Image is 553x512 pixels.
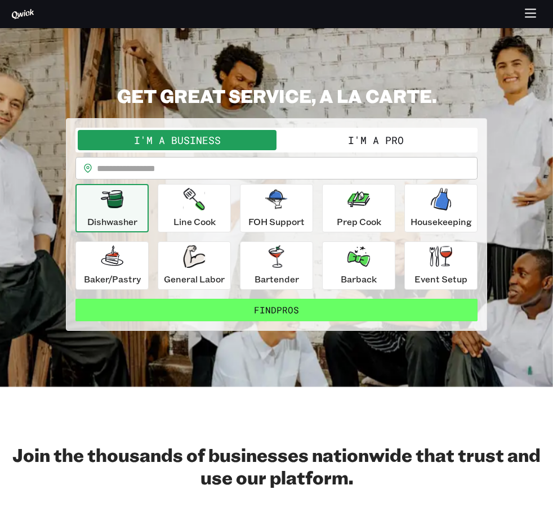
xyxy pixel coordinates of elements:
p: Event Setup [414,272,467,286]
button: I'm a Business [78,130,276,150]
button: General Labor [158,241,231,290]
button: Housekeeping [404,184,478,232]
p: FOH Support [248,215,305,228]
p: Bartender [255,272,299,286]
p: Baker/Pastry [84,272,141,286]
button: FOH Support [240,184,313,232]
button: I'm a Pro [276,130,475,150]
button: Baker/Pastry [75,241,149,290]
p: Housekeeping [411,215,472,228]
p: Barback [341,272,377,286]
button: Event Setup [404,241,478,290]
button: Line Cook [158,184,231,232]
button: Dishwasher [75,184,149,232]
button: Barback [322,241,395,290]
p: Line Cook [173,215,216,228]
button: Bartender [240,241,313,290]
p: Dishwasher [87,215,137,228]
button: FindPros [75,299,478,321]
h2: GET GREAT SERVICE, A LA CARTE. [66,84,487,107]
h2: Join the thousands of businesses nationwide that trust and use our platform. [11,443,542,488]
p: Prep Cook [337,215,381,228]
button: Prep Cook [322,184,395,232]
p: General Labor [164,272,225,286]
